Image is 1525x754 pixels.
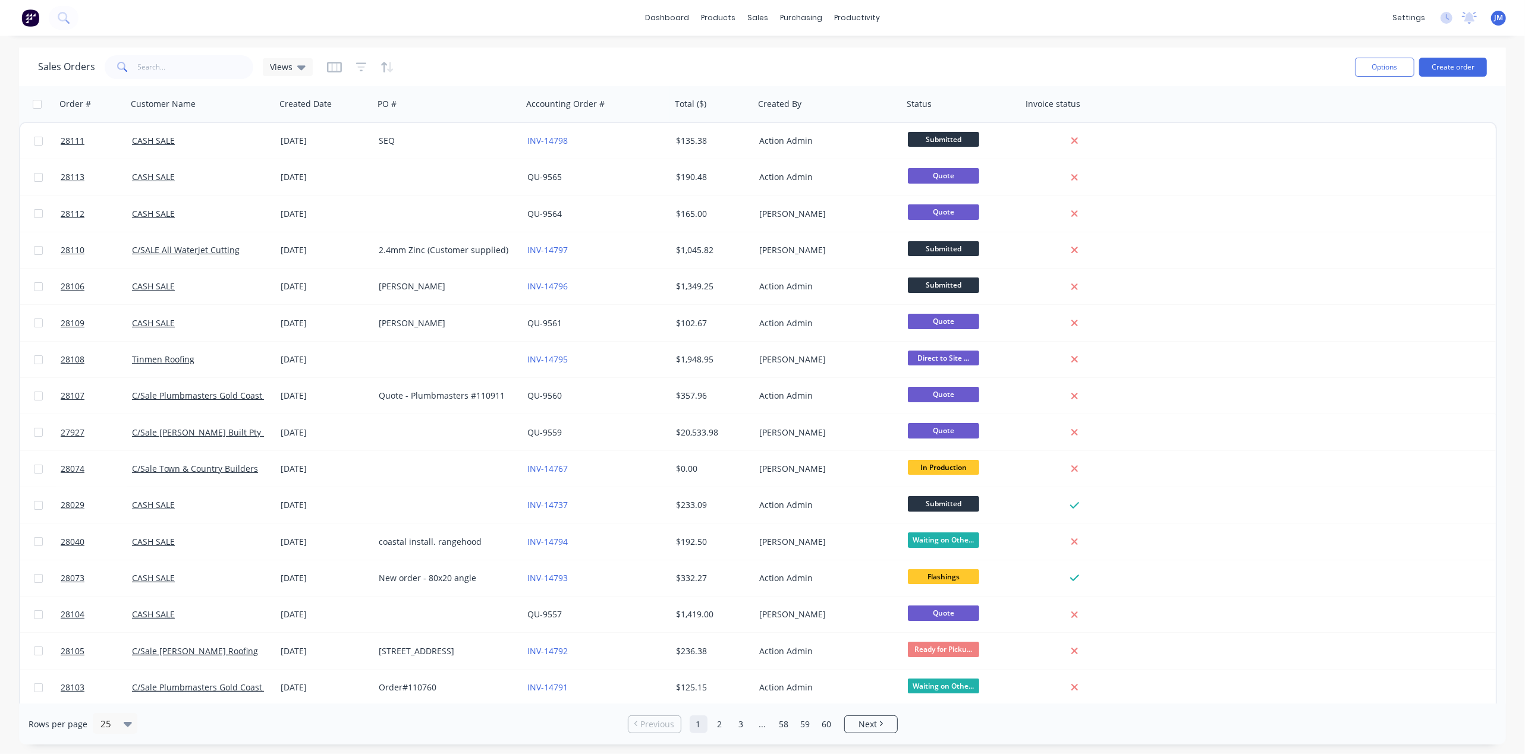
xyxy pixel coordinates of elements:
[61,244,84,256] span: 28110
[828,9,886,27] div: productivity
[908,642,979,657] span: Ready for Picku...
[281,280,369,292] div: [DATE]
[378,98,397,110] div: PO #
[279,98,332,110] div: Created Date
[61,171,84,183] span: 28113
[61,524,132,560] a: 28040
[132,390,291,401] a: C/Sale Plumbmasters Gold Coast Pty Ltd
[281,536,369,548] div: [DATE]
[132,536,175,547] a: CASH SALE
[379,645,511,657] div: [STREET_ADDRESS]
[628,718,681,730] a: Previous page
[132,682,291,693] a: C/Sale Plumbmasters Gold Coast Pty Ltd
[29,718,87,730] span: Rows per page
[281,208,369,220] div: [DATE]
[281,354,369,365] div: [DATE]
[759,171,891,183] div: Action Admin
[132,317,175,329] a: CASH SALE
[908,204,979,219] span: Quote
[676,572,746,584] div: $332.27
[675,98,706,110] div: Total ($)
[759,536,891,548] div: [PERSON_NAME]
[61,608,84,620] span: 28104
[21,9,39,27] img: Factory
[908,679,979,693] span: Waiting on Othe...
[61,670,132,705] a: 28103
[281,171,369,183] div: [DATE]
[908,496,979,511] span: Submitted
[61,487,132,523] a: 28029
[527,135,568,146] a: INV-14798
[527,682,568,693] a: INV-14791
[132,280,175,292] a: CASH SALE
[623,715,903,733] ul: Pagination
[132,208,175,219] a: CASH SALE
[859,718,877,730] span: Next
[676,171,746,183] div: $190.48
[907,98,932,110] div: Status
[527,572,568,583] a: INV-14793
[908,532,979,547] span: Waiting on Othe...
[759,645,891,657] div: Action Admin
[908,351,979,365] span: Direct to Site ...
[527,645,568,657] a: INV-14792
[132,608,175,620] a: CASH SALE
[758,98,801,110] div: Created By
[379,244,511,256] div: 2.4mm Zinc (Customer supplied)
[711,715,729,733] a: Page 2
[61,427,84,438] span: 27927
[759,280,891,292] div: Action Admin
[61,415,132,450] a: 27927
[527,427,562,438] a: QU-9559
[132,135,175,146] a: CASH SALE
[759,499,891,511] div: Action Admin
[1494,12,1503,23] span: JM
[527,280,568,292] a: INV-14796
[131,98,196,110] div: Customer Name
[759,208,891,220] div: [PERSON_NAME]
[676,499,746,511] div: $233.09
[1026,98,1080,110] div: Invoice status
[61,317,84,329] span: 28109
[379,390,511,402] div: Quote - Plumbmasters #110911
[281,390,369,402] div: [DATE]
[526,98,605,110] div: Accounting Order #
[676,354,746,365] div: $1,948.95
[61,196,132,232] a: 28112
[908,387,979,402] span: Quote
[759,572,891,584] div: Action Admin
[527,463,568,474] a: INV-14767
[379,317,511,329] div: [PERSON_NAME]
[908,314,979,329] span: Quote
[759,354,891,365] div: [PERSON_NAME]
[281,317,369,329] div: [DATE]
[676,244,746,256] div: $1,045.82
[61,572,84,584] span: 28073
[132,572,175,583] a: CASH SALE
[281,244,369,256] div: [DATE]
[61,463,84,475] span: 28074
[797,715,815,733] a: Page 59
[527,390,562,401] a: QU-9560
[676,135,746,147] div: $135.38
[908,605,979,620] span: Quote
[61,682,84,693] span: 28103
[281,682,369,693] div: [DATE]
[61,269,132,304] a: 28106
[138,55,254,79] input: Search...
[61,159,132,195] a: 28113
[639,9,695,27] a: dashboard
[61,390,84,402] span: 28107
[379,280,511,292] div: [PERSON_NAME]
[527,244,568,255] a: INV-14797
[676,608,746,620] div: $1,419.00
[61,451,132,487] a: 28074
[61,499,84,511] span: 28029
[676,463,746,475] div: $0.00
[1386,9,1431,27] div: settings
[61,597,132,632] a: 28104
[759,608,891,620] div: [PERSON_NAME]
[908,569,979,584] span: Flashings
[61,280,84,292] span: 28106
[908,423,979,438] span: Quote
